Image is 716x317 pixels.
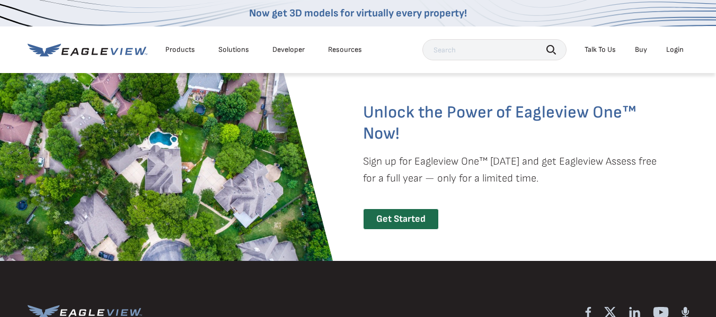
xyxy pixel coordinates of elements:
div: Resources [328,45,362,55]
div: Login [666,45,684,55]
div: Get Started [363,209,439,230]
h2: Unlock the Power of Eagleview One™ Now! [363,102,662,144]
input: Search [422,39,567,60]
div: Solutions [218,45,249,55]
a: Now get 3D models for virtually every property! [249,7,467,20]
a: Developer [272,45,305,55]
div: Products [165,45,195,55]
p: Sign up for Eagleview One™ [DATE] and get Eagleview Assess free for a full year — only for a limi... [363,153,662,187]
a: Buy [635,45,647,55]
div: Talk To Us [585,45,616,55]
